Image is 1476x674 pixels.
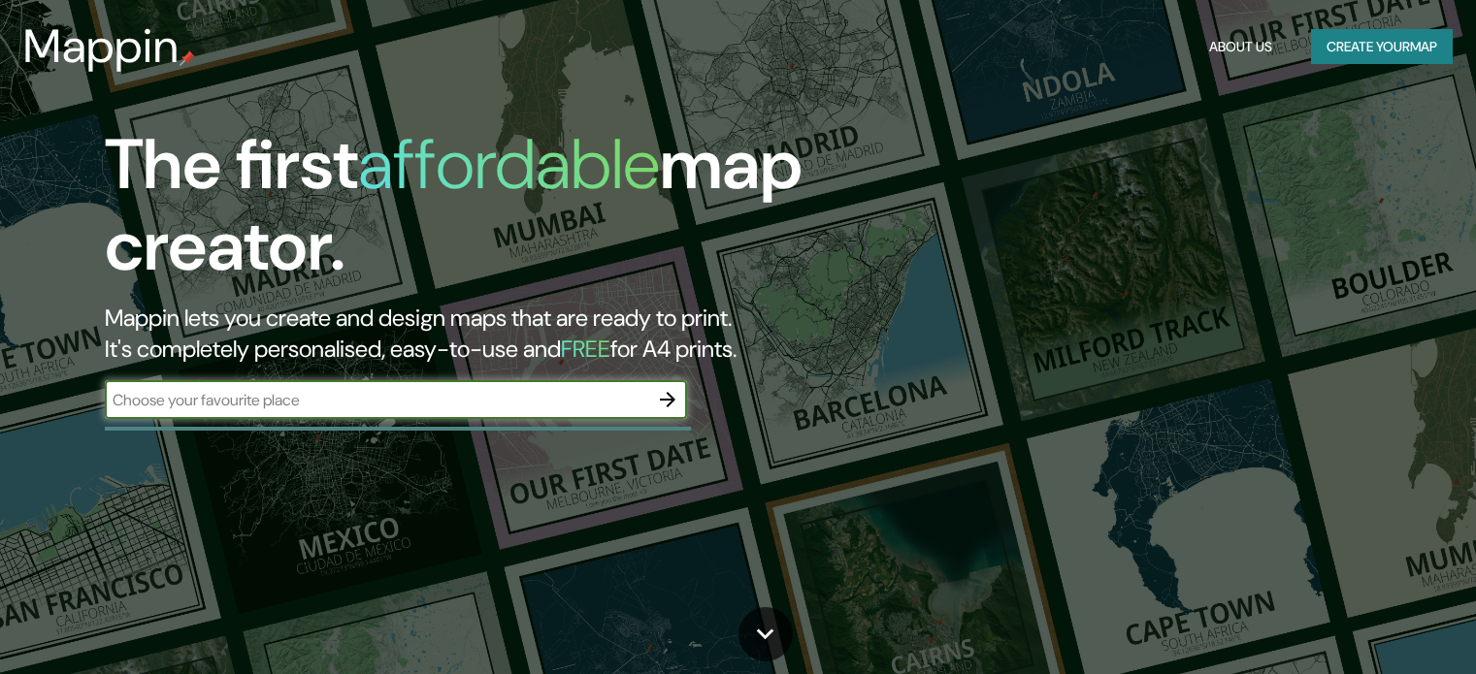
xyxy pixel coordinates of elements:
input: Choose your favourite place [105,389,648,411]
button: Create yourmap [1311,29,1453,65]
img: mappin-pin [180,50,195,66]
h3: Mappin [23,19,180,74]
h1: affordable [358,119,660,209]
h5: FREE [561,334,610,364]
h1: The first map creator. [105,124,843,303]
h2: Mappin lets you create and design maps that are ready to print. It's completely personalised, eas... [105,303,843,365]
button: About Us [1201,29,1280,65]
